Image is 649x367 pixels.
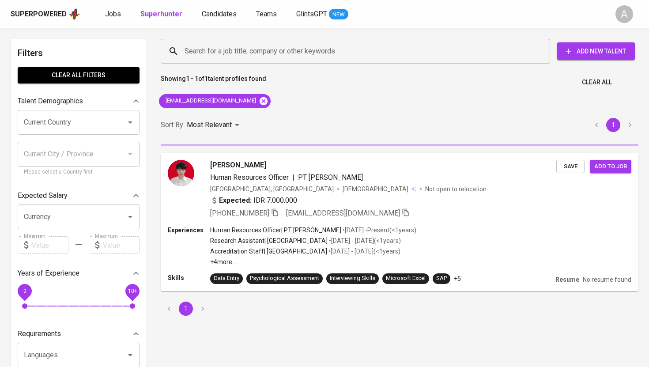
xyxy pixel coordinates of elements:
button: page 1 [606,118,620,132]
div: Years of Experience [18,265,140,282]
b: 1 [204,75,208,82]
b: Expected: [219,195,252,206]
p: Sort By [161,120,183,130]
p: Requirements [18,329,61,339]
a: Teams [256,9,279,20]
button: Add New Talent [557,42,635,60]
span: | [292,172,294,183]
p: Expected Salary [18,190,68,201]
p: Not open to relocation [425,185,487,193]
span: Jobs [105,10,121,18]
button: page 1 [179,302,193,316]
div: Psychological Assessment [250,274,319,283]
span: GlintsGPT [296,10,327,18]
p: Years of Experience [18,268,79,279]
nav: pagination navigation [161,302,211,316]
a: Jobs [105,9,123,20]
span: Clear All [582,77,612,88]
span: [EMAIL_ADDRESS][DOMAIN_NAME] [159,97,261,105]
span: [EMAIL_ADDRESS][DOMAIN_NAME] [286,209,400,217]
p: Talent Demographics [18,96,83,106]
div: Data Entry [214,274,239,283]
button: Add to job [590,160,631,174]
button: Open [124,349,136,361]
button: Clear All filters [18,67,140,83]
span: 0 [23,288,26,294]
span: Human Resources Officer [210,173,289,182]
p: Showing of talent profiles found [161,74,266,91]
img: c94361c330ef07b91b0c47227f9382d4.jpg [168,160,194,186]
p: Experiences [168,226,210,235]
div: [EMAIL_ADDRESS][DOMAIN_NAME] [159,94,271,108]
div: [GEOGRAPHIC_DATA], [GEOGRAPHIC_DATA] [210,185,334,193]
p: Most Relevant [187,120,232,130]
b: 1 - 1 [186,75,198,82]
h6: Filters [18,46,140,60]
span: Clear All filters [25,70,132,81]
button: Open [124,211,136,223]
span: [DEMOGRAPHIC_DATA] [343,185,410,193]
a: [PERSON_NAME]Human Resources Officer|PT [PERSON_NAME][GEOGRAPHIC_DATA], [GEOGRAPHIC_DATA][DEMOGRA... [161,153,638,291]
input: Value [103,236,140,254]
span: Candidates [202,10,237,18]
span: Save [561,162,580,172]
p: No resume found [583,275,631,284]
div: Expected Salary [18,187,140,204]
p: Human Resources Officer | PT [PERSON_NAME] [210,226,341,235]
div: Most Relevant [187,117,242,133]
p: +5 [454,274,461,283]
p: • [DATE] - [DATE] ( <1 years ) [328,236,401,245]
span: Add New Talent [564,46,628,57]
a: GlintsGPT NEW [296,9,348,20]
div: Microsoft Excel [386,274,426,283]
span: NEW [329,10,348,19]
a: Superpoweredapp logo [11,8,80,21]
nav: pagination navigation [588,118,638,132]
p: Resume [555,275,579,284]
input: Value [32,236,68,254]
span: PT [PERSON_NAME] [298,173,363,182]
p: • [DATE] - Present ( <1 years ) [341,226,416,235]
span: [PERSON_NAME] [210,160,266,170]
p: Skills [168,273,210,282]
a: Superhunter [140,9,184,20]
p: Research Assistant | [GEOGRAPHIC_DATA] [210,236,328,245]
span: [PHONE_NUMBER] [210,209,269,217]
div: IDR 7.000.000 [210,195,297,206]
img: app logo [68,8,80,21]
span: Teams [256,10,277,18]
p: +4 more ... [210,257,416,266]
div: Superpowered [11,9,67,19]
p: • [DATE] - [DATE] ( <1 years ) [327,247,400,256]
p: Accreditation Staff | [GEOGRAPHIC_DATA] [210,247,327,256]
button: Clear All [578,74,615,91]
button: Save [556,160,585,174]
a: Candidates [202,9,238,20]
button: Open [124,116,136,129]
span: 10+ [128,288,137,294]
div: Requirements [18,325,140,343]
div: A [615,5,633,23]
div: SAP [436,274,447,283]
div: Interviewing Skills [330,274,375,283]
span: Add to job [594,162,627,172]
div: Talent Demographics [18,92,140,110]
p: Please select a Country first [24,168,133,177]
b: Superhunter [140,10,182,18]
